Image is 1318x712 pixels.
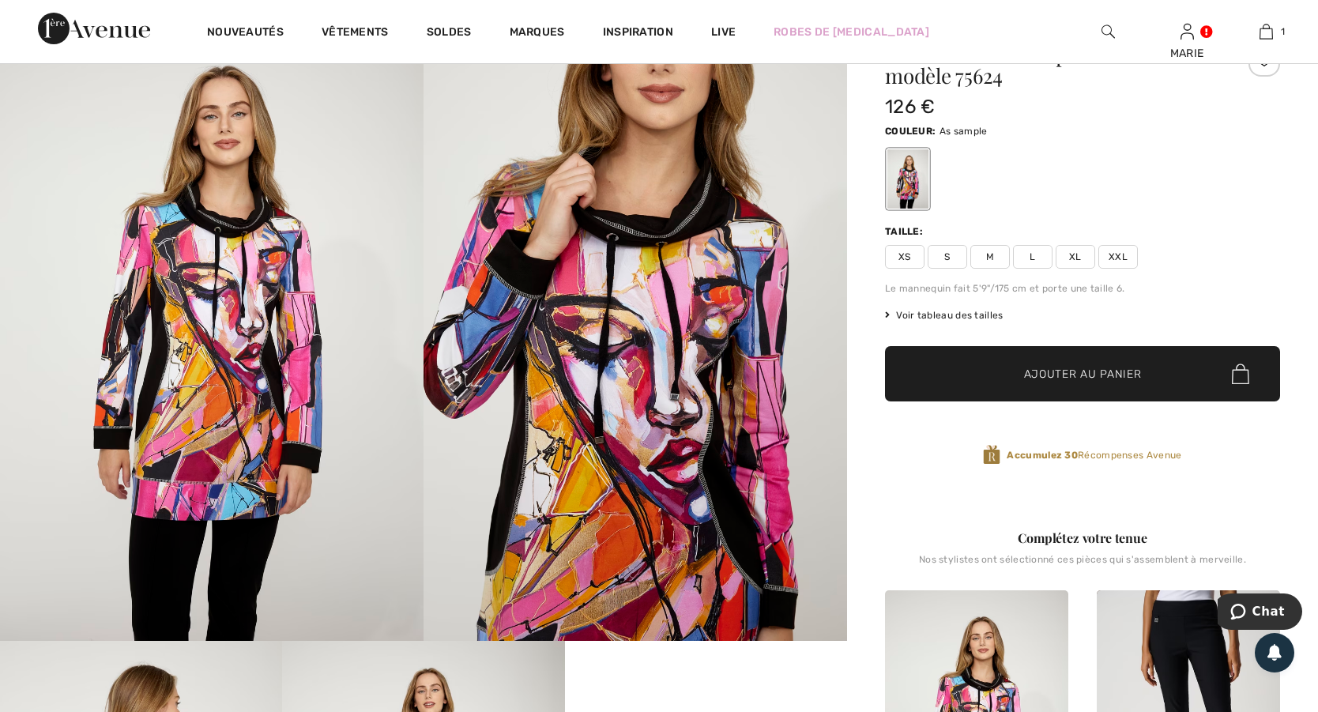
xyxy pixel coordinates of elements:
div: Complétez votre tenue [885,529,1280,548]
span: Couleur: [885,126,936,137]
h1: Pull col bénitier imprimé modèle 75624 [885,45,1214,86]
span: S [928,245,967,269]
div: Taille: [885,224,926,239]
button: Ajouter au panier [885,346,1280,401]
a: Vêtements [322,25,389,42]
span: L [1013,245,1053,269]
strong: Accumulez 30 [1007,450,1078,461]
iframe: Ouvre un widget dans lequel vous pouvez chatter avec l’un de nos agents [1218,593,1302,633]
span: 1 [1281,24,1285,39]
span: Récompenses Avenue [1007,448,1181,462]
img: Récompenses Avenue [983,444,1000,465]
div: Le mannequin fait 5'9"/175 cm et porte une taille 6. [885,281,1280,296]
img: Mon panier [1260,22,1273,41]
a: Se connecter [1181,24,1194,39]
span: XS [885,245,924,269]
div: MARIE [1148,45,1226,62]
span: XXL [1098,245,1138,269]
span: Inspiration [603,25,673,42]
a: Soldes [427,25,472,42]
img: recherche [1101,22,1115,41]
span: Voir tableau des tailles [885,308,1004,322]
span: M [970,245,1010,269]
img: Mes infos [1181,22,1194,41]
a: Live [711,24,736,40]
div: As sample [887,149,928,209]
img: Bag.svg [1232,364,1249,385]
img: Pull Col B&eacute;nitier Imprim&eacute; mod&egrave;le 75624. 2 [424,6,847,641]
a: Robes de [MEDICAL_DATA] [774,24,929,40]
a: Marques [510,25,565,42]
span: XL [1056,245,1095,269]
span: 126 € [885,96,936,118]
span: As sample [940,126,988,137]
span: Ajouter au panier [1024,366,1142,382]
a: 1 [1227,22,1305,41]
a: Nouveautés [207,25,284,42]
img: 1ère Avenue [38,13,150,44]
div: Nos stylistes ont sélectionné ces pièces qui s'assemblent à merveille. [885,554,1280,578]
